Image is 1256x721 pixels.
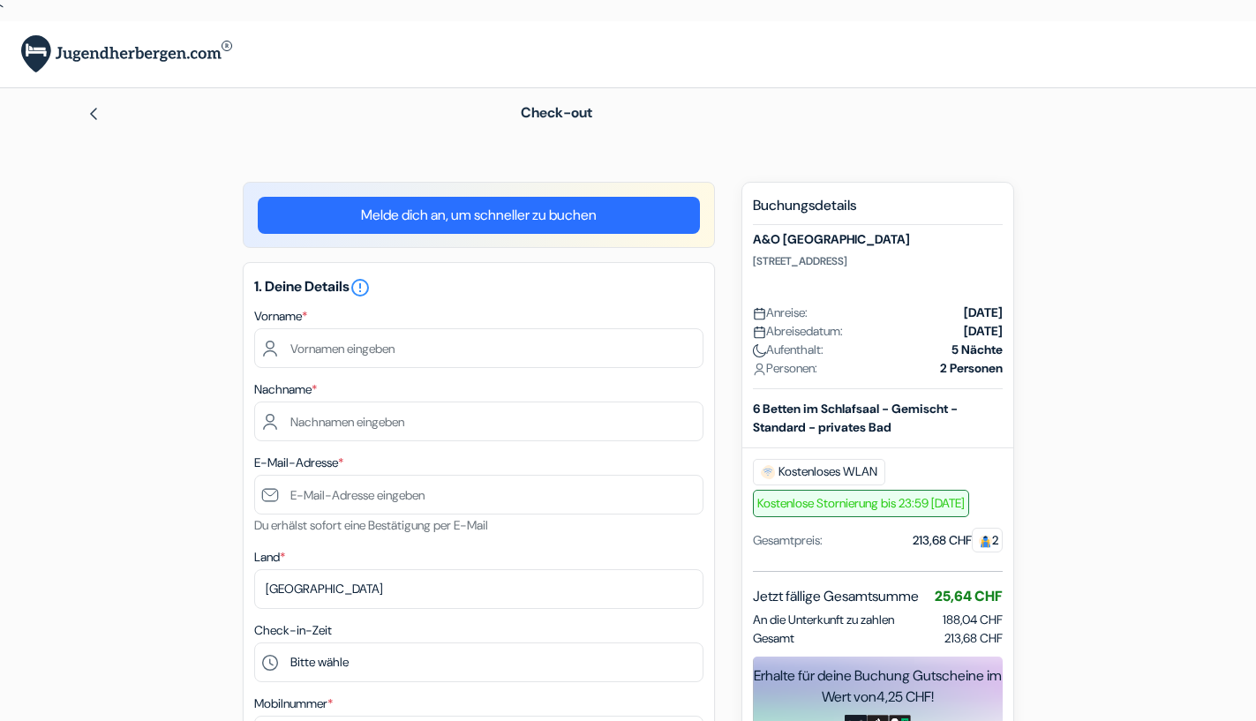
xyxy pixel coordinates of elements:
[943,612,1003,627] span: 188,04 CHF
[913,531,1003,550] div: 213,68 CHF
[753,490,969,517] span: Kostenlose Stornierung bis 23:59 [DATE]
[964,304,1003,322] strong: [DATE]
[753,307,766,320] img: calendar.svg
[753,322,843,341] span: Abreisedatum:
[964,322,1003,341] strong: [DATE]
[254,307,307,326] label: Vorname
[254,380,317,399] label: Nachname
[21,35,232,73] img: Jugendherbergen.com
[753,363,766,376] img: user_icon.svg
[753,341,824,359] span: Aufenthalt:
[753,586,919,607] span: Jetzt fällige Gesamtsumme
[86,107,101,121] img: left_arrow.svg
[521,103,592,122] span: Check-out
[753,629,794,648] span: Gesamt
[753,611,894,629] span: An die Unterkunft zu zahlen
[254,695,333,713] label: Mobilnummer
[254,328,703,368] input: Vornamen eingeben
[258,197,700,234] a: Melde dich an, um schneller zu buchen
[254,277,703,298] h5: 1. Deine Details
[761,465,775,479] img: free_wifi.svg
[350,277,371,296] a: error_outline
[753,304,808,322] span: Anreise:
[254,454,343,472] label: E-Mail-Adresse
[254,548,285,567] label: Land
[753,254,1003,268] p: [STREET_ADDRESS]
[876,687,931,706] span: 4,25 CHF
[753,344,766,357] img: moon.svg
[254,517,488,533] small: Du erhälst sofort eine Bestätigung per E-Mail
[254,621,332,640] label: Check-in-Zeit
[944,629,1003,648] span: 213,68 CHF
[254,402,703,441] input: Nachnamen eingeben
[940,359,1003,378] strong: 2 Personen
[753,401,958,435] b: 6 Betten im Schlafsaal - Gemischt - Standard - privates Bad
[753,359,817,378] span: Personen:
[753,326,766,339] img: calendar.svg
[753,665,1003,708] div: Erhalte für deine Buchung Gutscheine im Wert von !
[753,531,823,550] div: Gesamtpreis:
[979,535,992,548] img: guest.svg
[753,197,1003,225] h5: Buchungsdetails
[350,277,371,298] i: error_outline
[753,459,885,485] span: Kostenloses WLAN
[753,232,1003,247] h5: A&O [GEOGRAPHIC_DATA]
[254,475,703,514] input: E-Mail-Adresse eingeben
[935,587,1003,605] span: 25,64 CHF
[972,528,1003,552] span: 2
[951,341,1003,359] strong: 5 Nächte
